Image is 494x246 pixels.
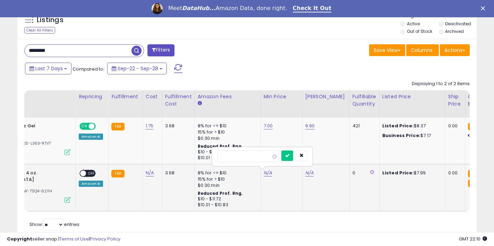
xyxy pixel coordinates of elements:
[73,66,104,72] span: Compared to:
[111,123,124,130] small: FBA
[198,202,255,208] div: $10.01 - $10.83
[264,93,299,100] div: Min Price
[305,170,314,176] a: N/A
[412,81,470,87] div: Displaying 1 to 2 of 2 items
[165,123,189,129] div: 3.68
[264,122,273,129] a: 7.00
[24,27,55,34] div: Clear All Filters
[382,170,414,176] b: Listed Price:
[468,123,481,130] small: FBA
[7,236,32,242] strong: Copyright
[448,170,460,176] div: 0.00
[406,44,439,56] button: Columns
[198,170,255,176] div: 8% for <= $10
[198,176,255,182] div: 15% for > $10
[86,171,97,176] span: OFF
[25,63,71,74] button: Last 7 Days
[198,149,255,155] div: $10 - $11.72
[79,134,103,140] div: Amazon AI
[146,93,159,100] div: Cost
[352,123,374,129] div: 421
[440,44,470,56] button: Actions
[165,170,189,176] div: 3.68
[352,170,374,176] div: 0
[407,21,420,27] label: Active
[411,47,433,54] span: Columns
[481,6,488,10] div: Close
[29,221,79,228] span: Show: entries
[305,122,315,129] a: 9.90
[445,28,464,34] label: Archived
[147,44,174,56] button: Filters
[198,93,258,100] div: Amazon Fees
[352,93,376,108] div: Fulfillable Quantity
[165,93,192,108] div: Fulfillment Cost
[35,65,63,72] span: Last 7 Days
[146,122,154,129] a: 1.75
[264,170,272,176] a: N/A
[382,132,420,139] b: Business Price:
[6,188,52,194] span: | SKU: NW-7SQ4-62YH
[198,123,255,129] div: 8% for <= $10
[37,15,63,25] h5: Listings
[468,170,481,177] small: FBA
[305,93,347,100] div: [PERSON_NAME]
[107,63,167,74] button: Sep-22 - Sep-28
[59,236,89,242] a: Terms of Use
[198,190,243,196] b: Reduced Prof. Rng.
[118,65,158,72] span: Sep-22 - Sep-28
[198,182,255,189] div: $0.30 min
[198,155,255,161] div: $10.01 - $10.83
[79,181,103,187] div: Amazon AI
[111,170,124,177] small: FBA
[382,133,440,139] div: $7.17
[198,135,255,142] div: $0.30 min
[448,93,462,108] div: Ship Price
[168,5,287,12] div: Meet Amazon Data, done right.
[468,180,481,187] small: FBA
[95,124,106,129] span: OFF
[448,123,460,129] div: 0.00
[7,236,120,243] div: seller snap | |
[198,196,255,202] div: $10 - $11.72
[445,21,471,27] label: Deactivated
[146,170,154,176] a: N/A
[79,93,105,100] div: Repricing
[459,236,487,242] span: 2025-10-6 22:10 GMT
[111,93,139,100] div: Fulfillment
[407,28,432,34] label: Out of Stock
[182,5,216,11] i: DataHub...
[198,100,202,107] small: Amazon Fees.
[382,123,440,129] div: $8.37
[382,93,442,100] div: Listed Price
[293,5,332,12] a: Check It Out
[80,124,89,129] span: ON
[369,44,405,56] button: Save View
[152,3,163,14] img: Profile image for Georgie
[198,143,243,149] b: Reduced Prof. Rng.
[382,170,440,176] div: $7.99
[382,122,414,129] b: Listed Price:
[90,236,120,242] a: Privacy Policy
[198,129,255,135] div: 15% for > $10
[8,140,51,146] span: | SKU: OS-L363-RTV7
